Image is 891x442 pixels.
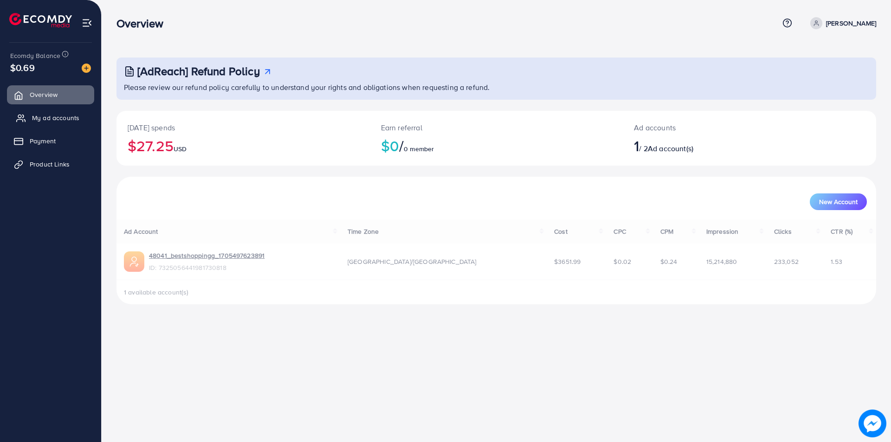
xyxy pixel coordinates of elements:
[137,64,260,78] h3: [AdReach] Refund Policy
[381,122,612,133] p: Earn referral
[10,51,60,60] span: Ecomdy Balance
[116,17,171,30] h3: Overview
[404,144,434,154] span: 0 member
[30,90,58,99] span: Overview
[30,136,56,146] span: Payment
[128,137,359,154] h2: $27.25
[128,122,359,133] p: [DATE] spends
[7,155,94,173] a: Product Links
[7,85,94,104] a: Overview
[648,143,693,154] span: Ad account(s)
[7,109,94,127] a: My ad accounts
[634,122,801,133] p: Ad accounts
[30,160,70,169] span: Product Links
[82,18,92,28] img: menu
[32,113,79,122] span: My ad accounts
[174,144,187,154] span: USD
[634,135,639,156] span: 1
[9,13,72,27] img: logo
[124,82,871,93] p: Please review our refund policy carefully to understand your rights and obligations when requesti...
[634,137,801,154] h2: / 2
[819,199,858,205] span: New Account
[10,61,35,74] span: $0.69
[859,410,886,437] img: image
[7,132,94,150] a: Payment
[810,193,867,210] button: New Account
[381,137,612,154] h2: $0
[807,17,876,29] a: [PERSON_NAME]
[399,135,404,156] span: /
[826,18,876,29] p: [PERSON_NAME]
[82,64,91,73] img: image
